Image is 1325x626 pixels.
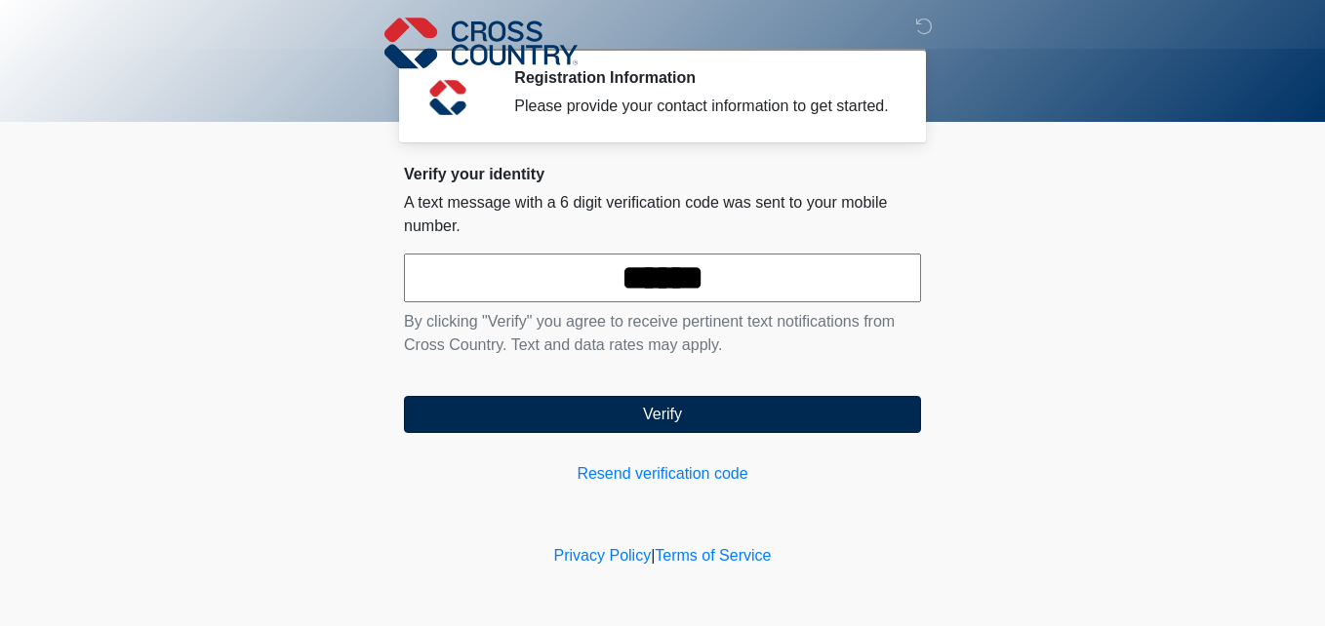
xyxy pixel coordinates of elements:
[384,15,578,71] img: Cross Country Logo
[651,547,655,564] a: |
[514,95,892,118] div: Please provide your contact information to get started.
[404,462,921,486] a: Resend verification code
[404,310,921,357] p: By clicking "Verify" you agree to receive pertinent text notifications from Cross Country. Text a...
[419,68,477,127] img: Agent Avatar
[404,165,921,183] h2: Verify your identity
[554,547,652,564] a: Privacy Policy
[404,396,921,433] button: Verify
[655,547,771,564] a: Terms of Service
[404,191,921,238] p: A text message with a 6 digit verification code was sent to your mobile number.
